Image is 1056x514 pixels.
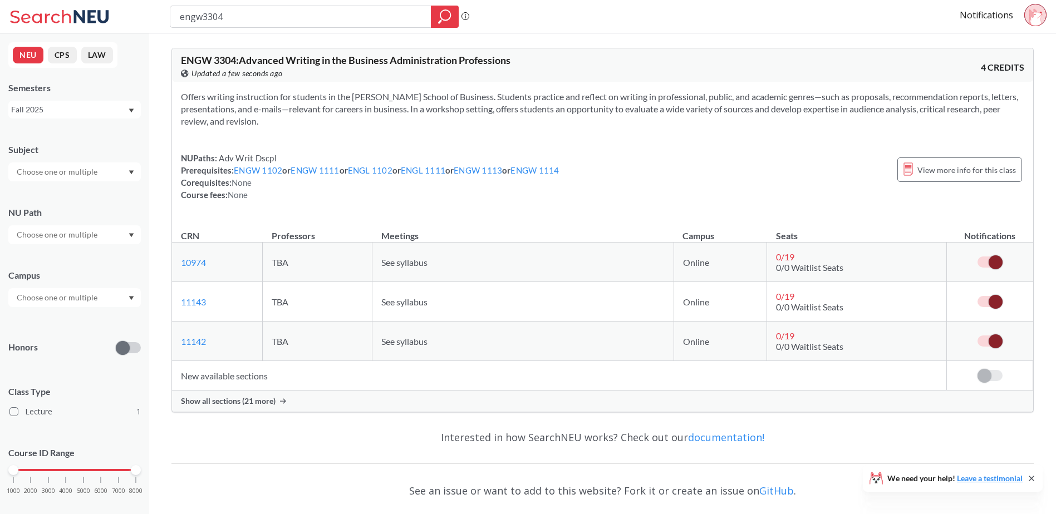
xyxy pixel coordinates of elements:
svg: Dropdown arrow [129,170,134,175]
span: 0/0 Waitlist Seats [776,341,843,352]
span: See syllabus [381,336,428,347]
a: Notifications [960,9,1013,21]
span: 4 CREDITS [981,61,1024,73]
a: 11143 [181,296,206,307]
div: NU Path [8,206,141,219]
a: ENGW 1111 [291,165,339,175]
a: ENGW 1114 [510,165,559,175]
button: CPS [48,47,77,63]
input: Choose one or multiple [11,165,105,179]
span: None [232,177,252,187]
span: 0/0 Waitlist Seats [776,262,843,273]
span: View more info for this class [917,163,1016,177]
div: Campus [8,269,141,281]
td: TBA [263,282,372,322]
a: documentation! [688,431,764,444]
span: 0 / 19 [776,251,794,262]
div: magnifying glass [431,6,459,28]
input: Choose one or multiple [11,228,105,241]
span: Class Type [8,385,141,398]
th: Notifications [947,219,1033,243]
td: New available sections [172,361,947,391]
td: Online [674,282,767,322]
a: GitHub [759,484,794,497]
input: Class, professor, course number, "phrase" [179,7,423,26]
span: 5000 [77,488,90,494]
a: ENGL 1102 [348,165,392,175]
div: Subject [8,144,141,156]
span: Updated a few seconds ago [191,67,283,80]
th: Professors [263,219,372,243]
div: NUPaths: Prerequisites: or or or or or Corequisites: Course fees: [181,152,559,201]
button: NEU [13,47,43,63]
span: 3000 [42,488,55,494]
input: Choose one or multiple [11,291,105,304]
span: 0 / 19 [776,291,794,302]
th: Meetings [372,219,674,243]
span: See syllabus [381,257,428,268]
span: 2000 [24,488,37,494]
span: Adv Writ Dscpl [217,153,277,163]
div: Fall 2025Dropdown arrow [8,101,141,118]
span: 4000 [59,488,72,494]
span: 6000 [94,488,107,494]
svg: Dropdown arrow [129,233,134,238]
span: 1000 [7,488,20,494]
div: Fall 2025 [11,103,127,116]
svg: magnifying glass [438,9,451,24]
span: 0 / 19 [776,330,794,341]
button: LAW [81,47,113,63]
a: ENGL 1111 [401,165,445,175]
div: See an issue or want to add to this website? Fork it or create an issue on . [171,475,1034,507]
svg: Dropdown arrow [129,296,134,300]
p: Honors [8,341,38,354]
span: 7000 [112,488,125,494]
p: Course ID Range [8,447,141,459]
span: 0/0 Waitlist Seats [776,302,843,312]
span: ENGW 3304 : Advanced Writing in the Business Administration Professions [181,54,510,66]
section: Offers writing instruction for students in the [PERSON_NAME] School of Business. Students practic... [181,91,1024,127]
a: 10974 [181,257,206,268]
span: 8000 [129,488,143,494]
label: Lecture [9,404,141,419]
td: Online [674,322,767,361]
div: Semesters [8,82,141,94]
td: TBA [263,243,372,282]
div: CRN [181,230,199,242]
a: ENGW 1102 [234,165,282,175]
span: Show all sections (21 more) [181,396,276,406]
div: Dropdown arrow [8,162,141,181]
span: None [228,190,248,200]
a: ENGW 1113 [454,165,502,175]
span: We need your help! [887,475,1023,482]
a: Leave a testimonial [957,473,1023,483]
div: Show all sections (21 more) [172,391,1033,412]
th: Campus [674,219,767,243]
td: TBA [263,322,372,361]
svg: Dropdown arrow [129,108,134,113]
span: See syllabus [381,296,428,307]
td: Online [674,243,767,282]
span: 1 [136,406,141,418]
th: Seats [767,219,947,243]
div: Interested in how SearchNEU works? Check out our [171,421,1034,453]
div: Dropdown arrow [8,288,141,307]
div: Dropdown arrow [8,225,141,244]
a: 11142 [181,336,206,347]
